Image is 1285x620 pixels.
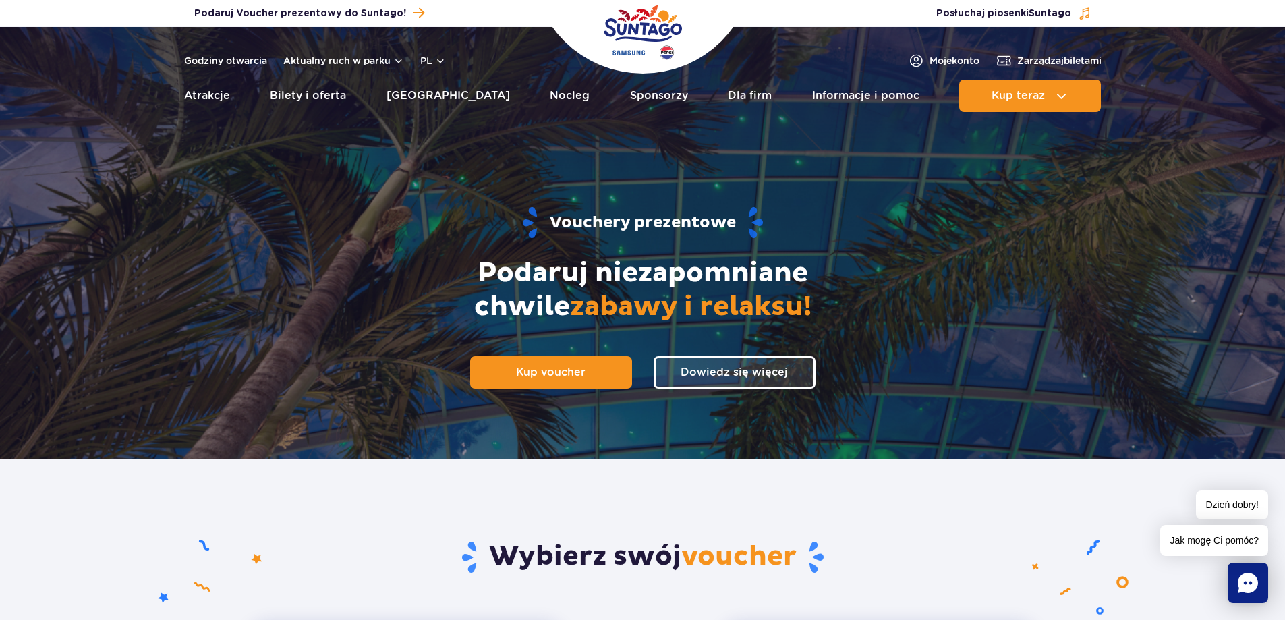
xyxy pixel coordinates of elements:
a: Podaruj Voucher prezentowy do Suntago! [194,4,424,22]
span: Zarządzaj biletami [1017,54,1102,67]
a: [GEOGRAPHIC_DATA] [387,80,510,112]
a: Dowiedz się więcej [654,356,816,389]
span: zabawy i relaksu! [570,290,811,324]
a: Bilety i oferta [270,80,346,112]
a: Zarządzajbiletami [996,53,1102,69]
h2: Wybierz swój [248,540,1037,575]
a: Kup voucher [470,356,632,389]
span: Suntago [1029,9,1071,18]
span: Posłuchaj piosenki [936,7,1071,20]
a: Dla firm [728,80,772,112]
a: Godziny otwarcia [184,54,267,67]
span: Moje konto [930,54,979,67]
a: Mojekonto [908,53,979,69]
a: Sponsorzy [630,80,688,112]
span: Dowiedz się więcej [681,366,788,378]
a: Nocleg [550,80,590,112]
a: Informacje i pomoc [812,80,919,112]
span: voucher [681,540,797,573]
button: Posłuchaj piosenkiSuntago [936,7,1091,20]
span: Dzień dobry! [1196,490,1268,519]
h1: Vouchery prezentowe [209,206,1077,240]
a: Atrakcje [184,80,230,112]
span: Jak mogę Ci pomóc? [1160,525,1268,556]
span: Kup teraz [992,90,1045,102]
span: Podaruj Voucher prezentowy do Suntago! [194,7,406,20]
span: Kup voucher [516,366,586,378]
h2: Podaruj niezapomniane chwile [407,256,879,324]
button: Aktualny ruch w parku [283,55,404,66]
button: pl [420,54,446,67]
button: Kup teraz [959,80,1101,112]
div: Chat [1228,563,1268,603]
